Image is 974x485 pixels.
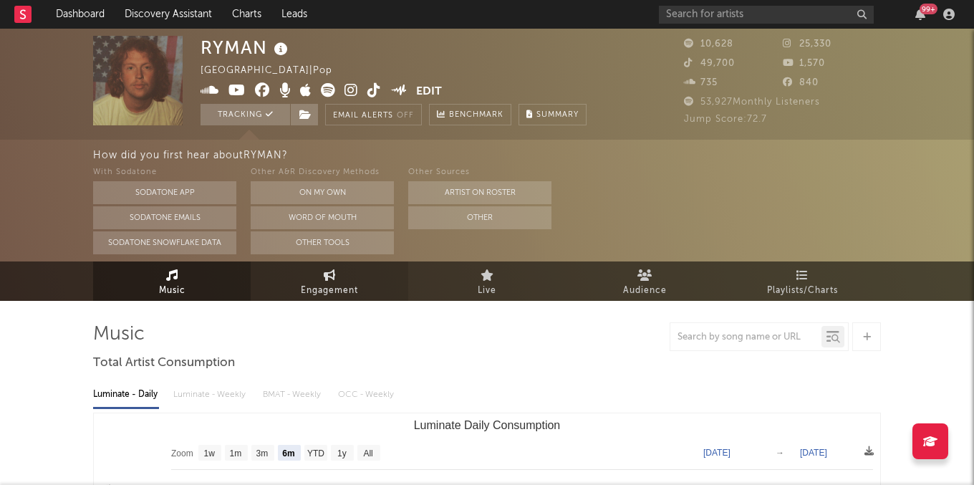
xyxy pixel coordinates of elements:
text: All [363,448,372,458]
span: Audience [623,282,667,299]
text: [DATE] [800,448,827,458]
a: Benchmark [429,104,511,125]
button: Sodatone Snowflake Data [93,231,236,254]
span: Summary [536,111,579,119]
span: 25,330 [783,39,831,49]
span: Benchmark [449,107,503,124]
div: With Sodatone [93,164,236,181]
span: Live [478,282,496,299]
text: 1m [230,448,242,458]
text: [DATE] [703,448,730,458]
span: Jump Score: 72.7 [684,115,767,124]
a: Live [408,261,566,301]
text: YTD [307,448,324,458]
text: 6m [282,448,294,458]
text: 3m [256,448,269,458]
button: Edit [416,83,442,101]
span: 53,927 Monthly Listeners [684,97,820,107]
div: RYMAN [201,36,291,59]
em: Off [397,112,414,120]
text: 1w [204,448,216,458]
span: 10,628 [684,39,733,49]
span: 49,700 [684,59,735,68]
a: Music [93,261,251,301]
button: Word Of Mouth [251,206,394,229]
a: Engagement [251,261,408,301]
input: Search by song name or URL [670,332,821,343]
div: 99 + [920,4,937,14]
button: Sodatone Emails [93,206,236,229]
button: On My Own [251,181,394,204]
button: Tracking [201,104,290,125]
span: Music [159,282,185,299]
a: Audience [566,261,723,301]
span: 1,570 [783,59,825,68]
text: Luminate Daily Consumption [414,419,561,431]
text: 1y [337,448,347,458]
button: Sodatone App [93,181,236,204]
span: Engagement [301,282,358,299]
button: 99+ [915,9,925,20]
div: Other A&R Discovery Methods [251,164,394,181]
div: Other Sources [408,164,551,181]
button: Summary [519,104,587,125]
button: Email AlertsOff [325,104,422,125]
span: 735 [684,78,718,87]
div: How did you first hear about RYMAN ? [93,147,974,164]
a: Playlists/Charts [723,261,881,301]
span: Playlists/Charts [767,282,838,299]
button: Other [408,206,551,229]
button: Artist on Roster [408,181,551,204]
text: Zoom [171,448,193,458]
input: Search for artists [659,6,874,24]
span: Total Artist Consumption [93,355,235,372]
div: [GEOGRAPHIC_DATA] | Pop [201,62,349,80]
button: Other Tools [251,231,394,254]
div: Luminate - Daily [93,383,159,407]
text: → [776,448,784,458]
span: 840 [783,78,819,87]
